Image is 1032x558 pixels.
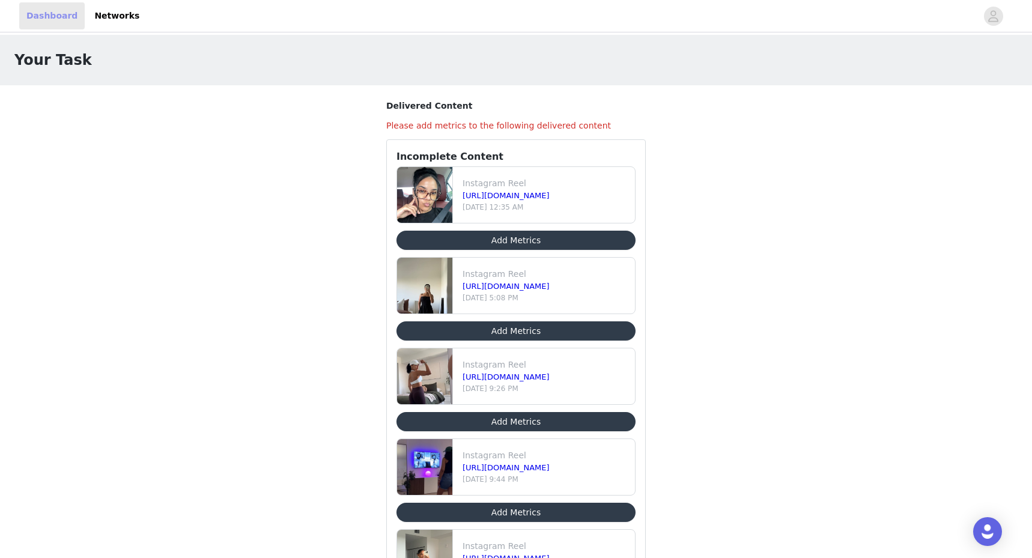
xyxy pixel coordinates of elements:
p: Instagram Reel [463,177,630,190]
img: file [397,439,452,495]
p: [DATE] 5:08 PM [463,293,630,303]
p: [DATE] 9:44 PM [463,474,630,485]
button: Add Metrics [396,412,636,431]
p: Instagram Reel [463,359,630,371]
h1: Your Task [14,49,92,71]
p: [DATE] 12:35 AM [463,202,630,213]
p: Instagram Reel [463,449,630,462]
h4: Please add metrics to the following delivered content [386,120,646,132]
a: [URL][DOMAIN_NAME] [463,191,550,200]
div: Open Intercom Messenger [973,517,1002,546]
a: [URL][DOMAIN_NAME] [463,372,550,381]
a: Dashboard [19,2,85,29]
a: Networks [87,2,147,29]
p: [DATE] 9:26 PM [463,383,630,394]
a: [URL][DOMAIN_NAME] [463,463,550,472]
img: file [397,258,452,314]
img: file [397,348,452,404]
p: Instagram Reel [463,540,630,553]
a: [URL][DOMAIN_NAME] [463,282,550,291]
p: Instagram Reel [463,268,630,281]
button: Add Metrics [396,503,636,522]
div: avatar [988,7,999,26]
h3: Incomplete Content [396,150,636,164]
h3: Delivered Content [386,100,646,112]
button: Add Metrics [396,321,636,341]
img: file [397,167,452,223]
button: Add Metrics [396,231,636,250]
